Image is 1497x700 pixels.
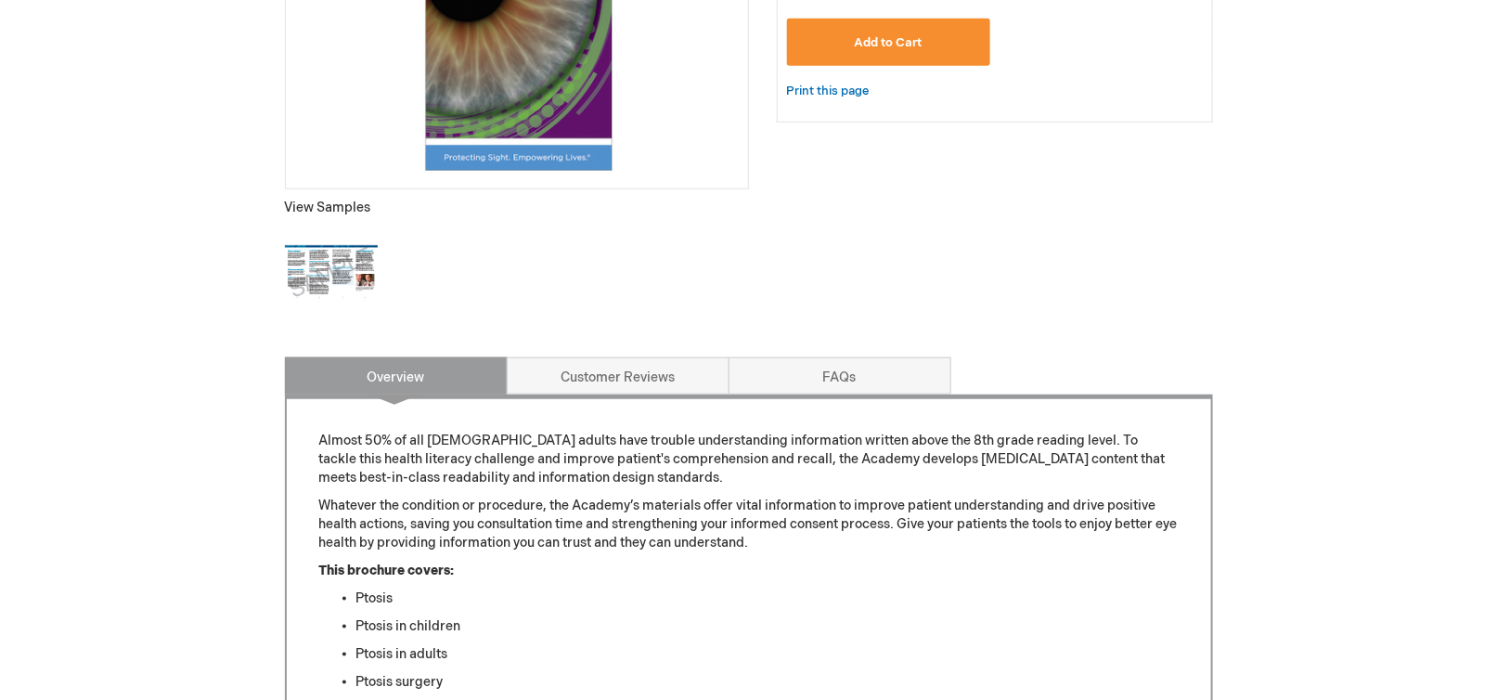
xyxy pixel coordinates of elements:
[285,357,508,395] a: Overview
[356,645,1179,664] li: Ptosis in adults
[319,563,455,578] strong: This brochure covers:
[319,497,1179,552] p: Whatever the condition or procedure, the Academy’s materials offer vital information to improve p...
[787,80,870,103] a: Print this page
[729,357,951,395] a: FAQs
[319,432,1179,487] p: Almost 50% of all [DEMOGRAPHIC_DATA] adults have trouble understanding information written above ...
[356,617,1179,636] li: Ptosis in children
[356,590,1179,608] li: Ptosis
[285,199,749,217] p: View Samples
[285,227,378,319] img: Click to view
[855,35,923,50] span: Add to Cart
[787,19,991,66] button: Add to Cart
[507,357,729,395] a: Customer Reviews
[356,673,1179,692] li: Ptosis surgery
